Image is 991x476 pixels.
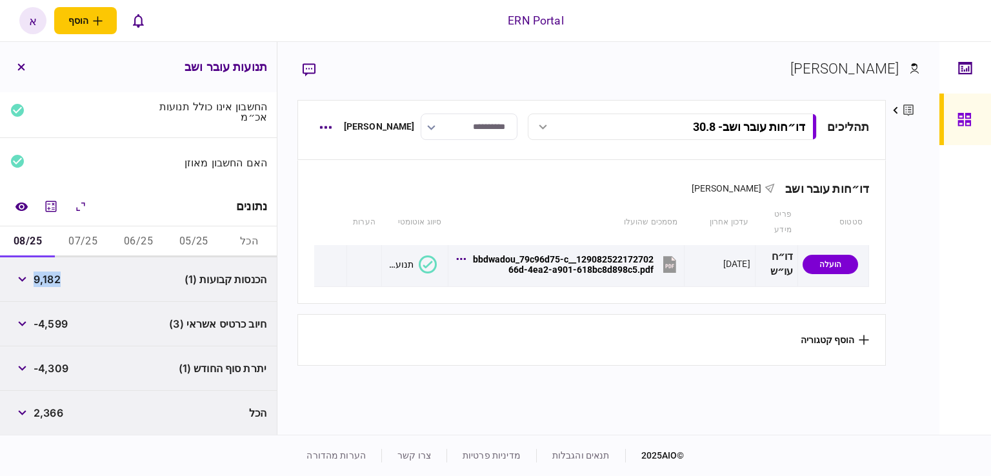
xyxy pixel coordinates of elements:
span: יתרת סוף החודש (1) [179,361,266,376]
a: השוואה למסמך [10,195,33,218]
button: 07/25 [55,226,111,257]
button: הכל [221,226,277,257]
span: חיוב כרטיס אשראי (3) [169,316,266,332]
a: צרו קשר [397,450,431,461]
span: 2,366 [34,405,63,421]
span: הכנסות קבועות (1) [185,272,266,287]
div: תהליכים [827,118,869,135]
button: מחשבון [39,195,63,218]
button: פתח רשימת התראות [125,7,152,34]
div: © 2025 AIO [625,449,685,462]
div: [DATE] [723,257,750,270]
span: [PERSON_NAME] [692,183,762,193]
div: נתונים [236,200,267,213]
div: ERN Portal [508,12,563,29]
th: עדכון אחרון [684,200,755,245]
span: הכל [249,405,266,421]
th: סטטוס [798,200,869,245]
div: דו״ח עו״ש [760,250,794,279]
th: הערות [346,200,382,245]
a: תנאים והגבלות [552,450,610,461]
button: 129082522172702__bbdwadou_79c96d75-c66d-4ea2-a901-618bc8d898c5.pdf [459,250,679,279]
div: 129082522172702__bbdwadou_79c96d75-c66d-4ea2-a901-618bc8d898c5.pdf [472,254,654,275]
th: סיווג אוטומטי [382,200,448,245]
a: מדיניות פרטיות [463,450,521,461]
div: [PERSON_NAME] [790,58,899,79]
div: דו״חות עובר ושב - 30.8 [693,120,805,134]
span: -4,599 [34,316,68,332]
div: דו״חות עובר ושב [775,182,869,195]
div: הועלה [803,255,858,274]
span: 9,182 [34,272,61,287]
button: א [19,7,46,34]
div: החשבון אינו כולל תנועות אכ״מ [144,101,268,122]
th: פריט מידע [755,200,798,245]
button: 06/25 [111,226,166,257]
th: מסמכים שהועלו [448,200,684,245]
button: 05/25 [166,226,221,257]
div: האם החשבון מאוזן [144,157,268,168]
div: תנועות עובר ושב [386,259,413,270]
div: [PERSON_NAME] [344,120,415,134]
button: דו״חות עובר ושב- 30.8 [528,114,817,140]
span: -4,309 [34,361,68,376]
button: תנועות עובר ושב [386,255,436,273]
h3: תנועות עובר ושב [185,61,267,73]
button: הוסף קטגוריה [801,335,869,345]
button: הרחב\כווץ הכל [69,195,92,218]
button: פתח תפריט להוספת לקוח [54,7,117,34]
a: הערות מהדורה [306,450,366,461]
